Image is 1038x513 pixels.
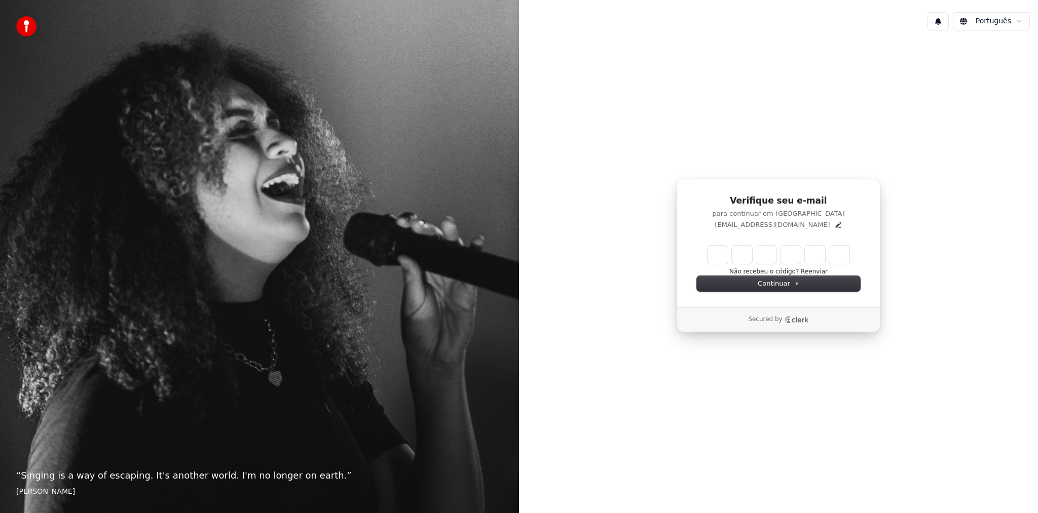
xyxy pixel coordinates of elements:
footer: [PERSON_NAME] [16,487,503,497]
span: Continuar [758,279,799,288]
a: Clerk logo [785,316,809,323]
button: Edit [834,221,842,229]
p: Secured by [748,315,782,324]
h1: Verifique seu e-mail [697,195,860,207]
img: youka [16,16,36,36]
p: “ Singing is a way of escaping. It's another world. I'm no longer on earth. ” [16,468,503,483]
p: para continuar em [GEOGRAPHIC_DATA] [697,209,860,218]
button: Continuar [697,276,860,291]
input: Enter verification code [708,246,849,264]
button: Não recebeu o código? Reenviar [729,268,828,276]
p: [EMAIL_ADDRESS][DOMAIN_NAME] [715,220,830,229]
